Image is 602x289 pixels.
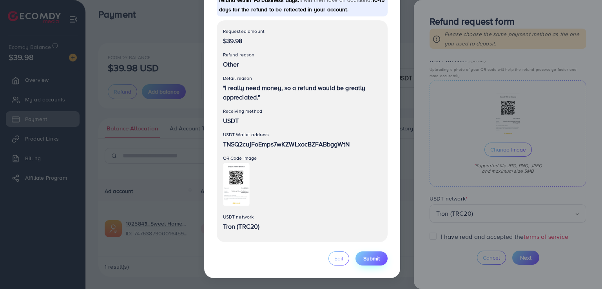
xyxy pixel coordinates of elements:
[223,27,381,36] p: Requested amount
[223,163,250,206] img: Preview Image
[569,254,596,283] iframe: Chat
[223,60,381,69] p: Other
[328,251,349,266] button: Edit
[223,107,381,116] p: Receiving method
[223,222,381,231] p: Tron (TRC20)
[223,36,381,45] p: $39.98
[223,116,381,125] p: USDT
[223,74,381,83] p: Detail reason
[223,130,381,139] p: USDT Wallet address
[223,212,381,222] p: USDT network
[334,255,343,262] span: Edit
[355,251,388,266] button: Submit
[223,83,381,102] p: "I really need money, so a refund would be greatly appreciated."
[363,255,380,262] span: Submit
[223,50,381,60] p: Refund reason
[223,139,381,149] p: TNSQ2cujFoEmps7wKZWLxocBZFABbggWtN
[223,154,381,163] p: QR Code Image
